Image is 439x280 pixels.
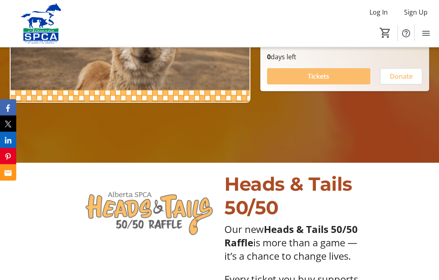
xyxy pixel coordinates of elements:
button: Help [398,25,414,41]
strong: Heads & Tails 50/50 Raffle [224,223,358,250]
button: Donate [380,69,422,85]
button: Cart [378,26,393,40]
span: Donate [390,72,413,82]
span: Our new [224,223,264,236]
button: Log In [363,6,394,19]
button: Menu [418,25,434,41]
img: Alberta SPCA's Logo [5,3,77,44]
img: undefined [78,173,215,250]
span: Sign Up [404,7,428,17]
span: 0 [267,53,271,62]
span: Tickets [308,72,329,82]
button: Sign Up [398,6,434,19]
span: is more than a game — it’s a chance to change lives. [224,236,357,263]
span: Log In [369,7,388,17]
p: days left [267,52,422,62]
button: Tickets [267,69,370,85]
span: Heads & Tails 50/50 [224,173,352,219]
